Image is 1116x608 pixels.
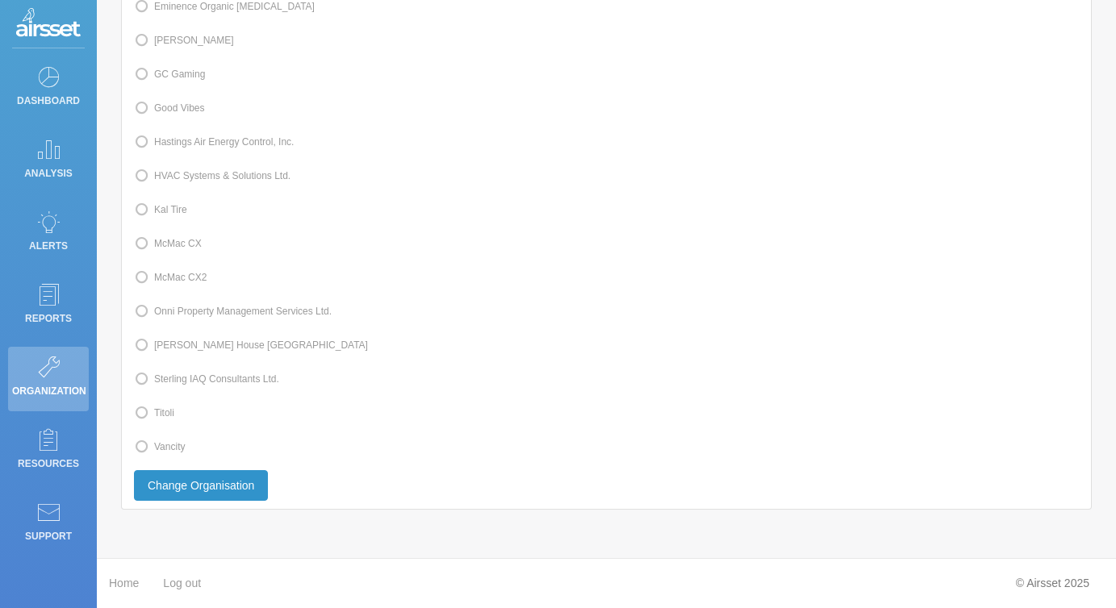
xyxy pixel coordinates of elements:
label: McMac CX2 [134,267,207,288]
label: [PERSON_NAME] House [GEOGRAPHIC_DATA] [134,335,368,356]
a: Home [109,567,139,600]
a: Dashboard [8,56,89,121]
a: Support [8,492,89,556]
p: Alerts [12,234,85,258]
p: Support [12,524,85,548]
p: Dashboard [12,89,85,113]
a: Analysis [8,129,89,194]
div: © Airsset 2025 [1004,567,1101,599]
p: Analysis [12,161,85,185]
label: Good Vibes [134,98,205,119]
label: Sterling IAQ Consultants Ltd. [134,369,279,389]
label: [PERSON_NAME] [134,30,234,51]
a: Log out [163,567,201,600]
p: Organization [12,379,85,403]
label: HVAC Systems & Solutions Ltd. [134,165,290,186]
label: GC Gaming [134,64,205,85]
label: McMac CX [134,233,202,254]
a: Alerts [8,202,89,266]
a: Organization [8,347,89,411]
label: Hastings Air Energy Control, Inc. [134,131,294,152]
button: Change Organisation [134,470,268,501]
label: Onni Property Management Services Ltd. [134,301,332,322]
p: Reports [12,306,85,331]
a: Reports [8,274,89,339]
label: Vancity [134,436,185,457]
a: Resources [8,419,89,484]
p: Resources [12,452,85,476]
label: Titoli [134,402,174,423]
label: Kal Tire [134,199,187,220]
img: Logo [16,8,81,40]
